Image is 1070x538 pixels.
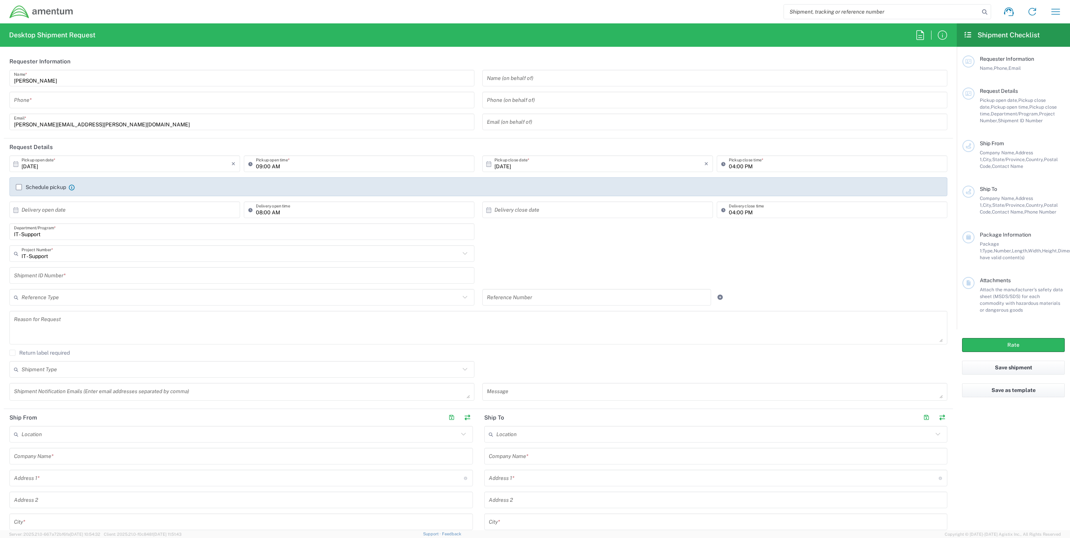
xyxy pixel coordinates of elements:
input: Shipment, tracking or reference number [784,5,979,19]
span: Length, [1012,248,1028,254]
span: Request Details [980,88,1018,94]
span: Requester Information [980,56,1034,62]
span: Attachments [980,277,1011,283]
span: City, [983,157,992,162]
span: Company Name, [980,150,1015,155]
span: Contact Name, [992,209,1024,215]
span: City, [983,202,992,208]
span: Copyright © [DATE]-[DATE] Agistix Inc., All Rights Reserved [945,531,1061,538]
button: Rate [962,338,1065,352]
span: State/Province, [992,202,1026,208]
span: Phone Number [1024,209,1056,215]
a: Support [423,532,442,536]
span: Package Information [980,232,1031,238]
i: × [231,158,236,170]
span: Country, [1026,157,1044,162]
span: Pickup open time, [991,104,1029,110]
a: Feedback [442,532,461,536]
span: Number, [994,248,1012,254]
span: Package 1: [980,241,999,254]
span: Name, [980,65,994,71]
span: Server: 2025.21.0-667a72bf6fa [9,532,100,536]
span: Email [1008,65,1021,71]
h2: Request Details [9,143,53,151]
span: State/Province, [992,157,1026,162]
a: Add Reference [715,292,725,303]
span: Height, [1042,248,1058,254]
span: Pickup open date, [980,97,1018,103]
span: Ship From [980,140,1004,146]
span: Contact Name [992,163,1023,169]
h2: Ship To [484,414,504,421]
button: Save as template [962,383,1065,397]
h2: Ship From [9,414,37,421]
span: Client: 2025.21.0-f0c8481 [104,532,182,536]
span: Company Name, [980,195,1015,201]
h2: Shipment Checklist [964,31,1040,40]
span: Attach the manufacturer’s safety data sheet (MSDS/SDS) for each commodity with hazardous material... [980,287,1063,313]
span: Shipment ID Number [998,118,1043,123]
i: × [704,158,708,170]
span: Width, [1028,248,1042,254]
label: Return label required [9,350,70,356]
span: Department/Program, [991,111,1039,117]
span: Country, [1026,202,1044,208]
span: [DATE] 10:54:32 [70,532,100,536]
span: Type, [982,248,994,254]
span: Phone, [994,65,1008,71]
span: Ship To [980,186,997,192]
h2: Desktop Shipment Request [9,31,95,40]
button: Save shipment [962,361,1065,375]
span: [DATE] 11:51:43 [153,532,182,536]
label: Schedule pickup [16,184,66,190]
img: dyncorp [9,5,74,19]
h2: Requester Information [9,58,71,65]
